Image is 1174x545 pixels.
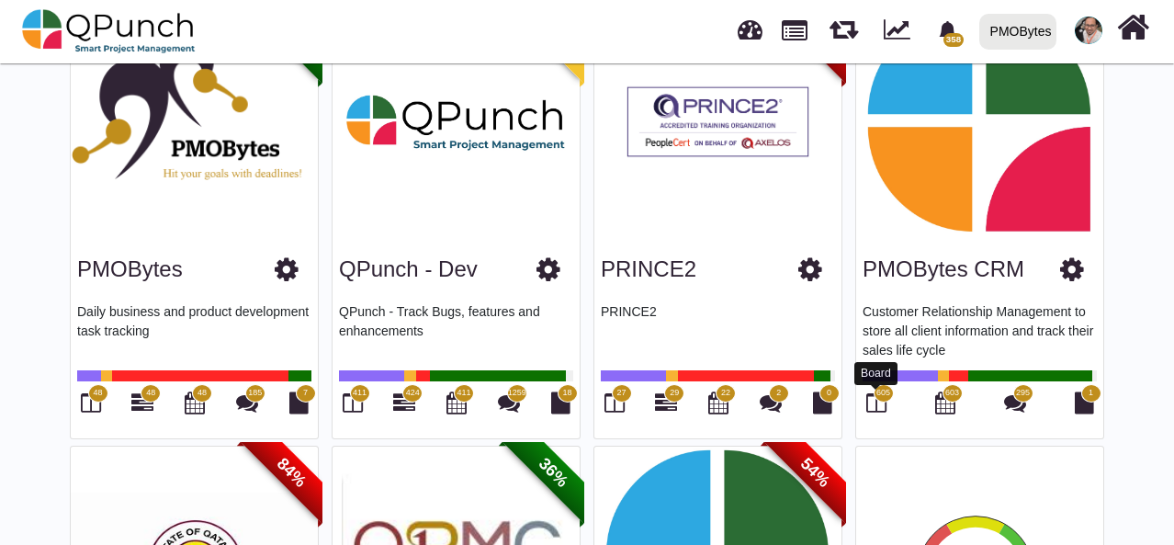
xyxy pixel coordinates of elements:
i: Home [1117,10,1149,45]
i: Document Library [813,392,832,414]
span: 411 [457,387,470,400]
a: 29 [655,399,677,414]
span: 2 [776,387,781,400]
span: 22 [721,387,730,400]
span: 411 [353,387,367,400]
i: Gantt [393,392,415,414]
span: Iteration [830,9,858,40]
i: Calendar [185,392,205,414]
p: Daily business and product development task tracking [77,302,311,358]
span: 29 [670,387,679,400]
span: 185 [248,387,262,400]
a: PMOBytes [971,1,1064,62]
span: 424 [406,387,420,400]
i: Punch Discussions [760,392,782,414]
i: Calendar [708,392,728,414]
svg: bell fill [938,21,957,40]
i: Calendar [446,392,467,414]
i: Board [343,392,363,414]
div: Dynamic Report [875,1,927,62]
i: Document Library [289,392,309,414]
a: bell fill358 [927,1,972,59]
a: QPunch - Dev [339,256,478,281]
i: Punch Discussions [236,392,258,414]
span: 27 [616,387,626,400]
a: PRINCE2 [601,256,696,281]
span: 1259 [508,387,526,400]
span: Projects [782,12,807,40]
i: Punch Discussions [1004,392,1026,414]
i: Gantt [655,392,677,414]
i: Calendar [935,392,955,414]
span: 48 [198,387,207,400]
p: QPunch - Track Bugs, features and enhancements [339,302,573,358]
h3: PRINCE2 [601,256,696,283]
div: Notification [931,14,964,47]
span: 358 [943,33,963,47]
span: 1 [1089,387,1093,400]
span: 18 [562,387,571,400]
a: 48 [131,399,153,414]
span: 605 [876,387,890,400]
span: 7 [303,387,308,400]
span: 36% [502,422,604,524]
span: 295 [1016,387,1030,400]
a: avatar [1064,1,1113,60]
a: 424 [393,399,415,414]
span: 0 [827,387,831,400]
p: Customer Relationship Management to store all client information and track their sales life cycle [863,302,1097,358]
a: PMOBytes CRM [863,256,1024,281]
i: Document Library [1075,392,1094,414]
span: 54% [764,422,866,524]
span: 603 [945,387,959,400]
i: Board [81,392,101,414]
span: 48 [93,387,102,400]
i: Document Library [551,392,570,414]
span: 48 [146,387,155,400]
span: 84% [241,422,343,524]
a: PMOBytes [77,256,183,281]
img: qpunch-sp.fa6292f.png [22,4,196,59]
h3: PMOBytes CRM [863,256,1024,283]
div: PMOBytes [990,16,1052,48]
img: avatar [1075,17,1102,44]
span: Dashboard [738,11,762,39]
i: Gantt [131,392,153,414]
i: Board [604,392,625,414]
span: Tousiq [1075,17,1102,44]
h3: PMOBytes [77,256,183,283]
div: Board [854,362,897,385]
p: PRINCE2 [601,302,835,358]
h3: QPunch - Dev [339,256,478,283]
i: Punch Discussions [498,392,520,414]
